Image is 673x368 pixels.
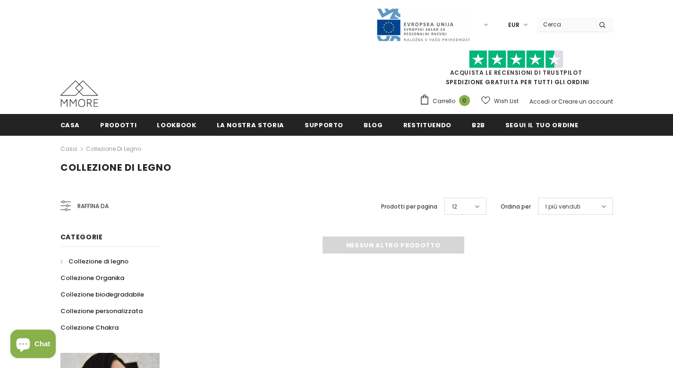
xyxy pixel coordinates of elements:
label: Prodotti per pagina [381,202,437,211]
span: Collezione di legno [68,257,128,266]
span: EUR [508,20,520,30]
span: Raffina da [77,201,109,211]
span: Collezione personalizzata [60,307,143,315]
span: Categorie [60,232,103,242]
span: Lookbook [157,121,196,130]
span: La nostra storia [217,121,284,130]
a: Prodotti [100,114,136,135]
label: Ordina per [501,202,531,211]
a: Collezione di legno [60,253,128,270]
inbox-online-store-chat: Shopify online store chat [8,330,59,360]
a: Collezione biodegradabile [60,286,144,303]
img: Casi MMORE [60,80,98,107]
span: or [551,97,557,105]
span: Segui il tuo ordine [505,121,578,130]
img: Javni Razpis [376,8,470,42]
span: Collezione Chakra [60,323,119,332]
span: Collezione di legno [60,161,171,174]
a: Wish List [481,93,519,109]
span: Carrello [433,96,455,106]
a: La nostra storia [217,114,284,135]
a: Collezione personalizzata [60,303,143,319]
span: Collezione biodegradabile [60,290,144,299]
a: B2B [472,114,485,135]
span: supporto [305,121,343,130]
a: Lookbook [157,114,196,135]
a: Collezione Chakra [60,319,119,336]
span: Wish List [494,96,519,106]
span: Prodotti [100,121,136,130]
a: Restituendo [403,114,452,135]
a: Segui il tuo ordine [505,114,578,135]
a: Blog [364,114,383,135]
a: supporto [305,114,343,135]
span: 12 [452,202,457,211]
a: Accedi [529,97,550,105]
a: Casa [60,143,77,155]
a: Collezione di legno [86,145,141,153]
a: Creare un account [558,97,613,105]
a: Carrello 0 [419,94,475,108]
a: Javni Razpis [376,20,470,28]
input: Search Site [537,18,592,31]
span: B2B [472,121,485,130]
a: Collezione Organika [60,270,124,286]
span: Blog [364,121,383,130]
a: Acquista le recensioni di TrustPilot [450,69,582,77]
img: Fidati di Pilot Stars [469,50,563,69]
a: Casa [60,114,80,135]
span: Casa [60,121,80,130]
span: SPEDIZIONE GRATUITA PER TUTTI GLI ORDINI [419,54,613,86]
span: I più venduti [545,202,580,211]
span: 0 [459,95,470,106]
span: Collezione Organika [60,273,124,282]
span: Restituendo [403,121,452,130]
